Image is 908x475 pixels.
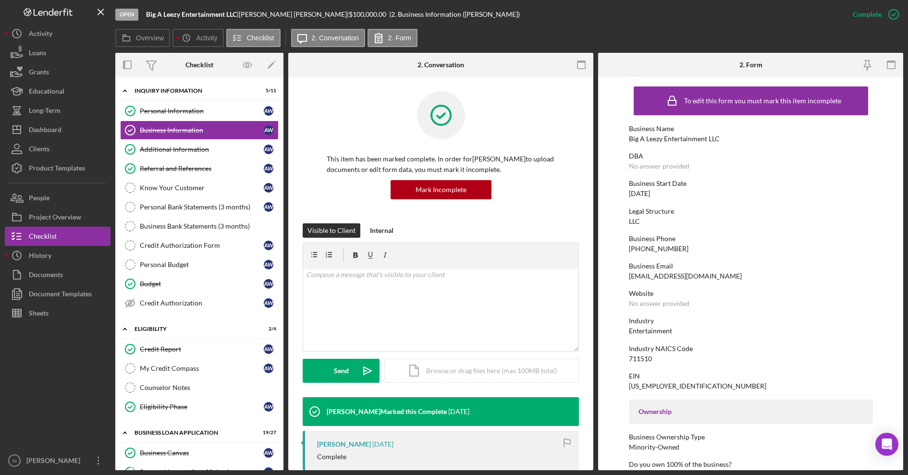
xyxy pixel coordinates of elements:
button: Loans [5,43,110,62]
a: Grants [5,62,110,82]
a: Activity [5,24,110,43]
div: Business Email [629,262,873,270]
button: Documents [5,265,110,284]
div: A W [264,260,273,269]
div: Business Information [140,126,264,134]
div: Grants [29,62,49,84]
div: Counselor Notes [140,384,278,391]
div: | [146,11,239,18]
div: Sheets [29,304,49,325]
div: Industry NAICS Code [629,345,873,353]
div: Personal Bank Statements (3 months) [140,203,264,211]
button: Mark Incomplete [391,180,491,199]
div: [EMAIL_ADDRESS][DOMAIN_NAME] [629,272,742,280]
div: BUSINESS LOAN APPLICATION [135,430,252,436]
div: Business Canvas [140,449,264,457]
div: People [29,188,49,210]
button: People [5,188,110,207]
div: Credit Authorization [140,299,264,307]
div: A W [264,241,273,250]
div: A W [264,145,273,154]
div: Internal [370,223,393,238]
div: EIN [629,372,873,380]
div: Referral and References [140,165,264,172]
div: No answer provided [629,300,689,307]
a: My Credit CompassAW [120,359,279,378]
div: A W [264,279,273,289]
button: Send [303,359,380,383]
div: Clients [29,139,49,161]
div: A W [264,344,273,354]
button: Sheets [5,304,110,323]
a: Credit Authorization FormAW [120,236,279,255]
div: Long-Term [29,101,61,122]
div: A W [264,202,273,212]
div: Business Bank Statements (3 months) [140,222,278,230]
button: Dashboard [5,120,110,139]
a: Document Templates [5,284,110,304]
div: [PHONE_NUMBER] [629,245,688,253]
div: [PERSON_NAME] Marked this Complete [327,408,447,415]
div: DBA [629,152,873,160]
div: A W [264,106,273,116]
div: Open Intercom Messenger [875,433,898,456]
div: Business Name [629,125,873,133]
div: Do you own 100% of the business? [629,461,873,468]
button: Project Overview [5,207,110,227]
div: Entertainment [629,327,672,335]
label: Checklist [247,34,274,42]
div: Document Templates [29,284,92,306]
time: 2025-07-23 18:35 [372,440,393,448]
div: [PERSON_NAME] [PERSON_NAME] | [239,11,349,18]
label: 2. Form [388,34,411,42]
div: Open [115,9,138,21]
div: Mark Incomplete [416,180,466,199]
a: Personal InformationAW [120,101,279,121]
div: My Credit Compass [140,365,264,372]
button: Visible to Client [303,223,360,238]
a: Credit ReportAW [120,340,279,359]
div: Industry [629,317,873,325]
div: Budget [140,280,264,288]
tspan: 7 [129,469,132,475]
div: Activity [29,24,52,46]
div: Checklist [29,227,57,248]
div: Checklist [185,61,213,69]
button: Clients [5,139,110,158]
div: Documents [29,265,63,287]
div: Website [629,290,873,297]
div: No answer provided [629,162,689,170]
div: LLC [629,218,640,225]
button: Internal [365,223,398,238]
div: Personal Information [140,107,264,115]
div: Business Ownership Type [629,433,873,441]
a: Know Your CustomerAW [120,178,279,197]
button: Checklist [5,227,110,246]
button: Educational [5,82,110,101]
div: [US_EMPLOYER_IDENTIFICATION_NUMBER] [629,382,766,390]
div: Complete [317,453,346,461]
a: Business InformationAW [120,121,279,140]
a: Product Templates [5,158,110,178]
b: Big A Leezy Entertainment LLC [146,10,237,18]
div: A W [264,125,273,135]
div: $100,000.00 [349,11,389,18]
button: History [5,246,110,265]
div: Product Templates [29,158,85,180]
div: Personal Budget [140,261,264,268]
button: Long-Term [5,101,110,120]
div: Additional Information [140,146,264,153]
div: Dashboard [29,120,61,142]
a: Eligibility PhaseAW [120,397,279,416]
div: A W [264,448,273,458]
div: 19 / 27 [259,430,276,436]
div: [DATE] [629,190,650,197]
div: Legal Structure [629,207,873,215]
